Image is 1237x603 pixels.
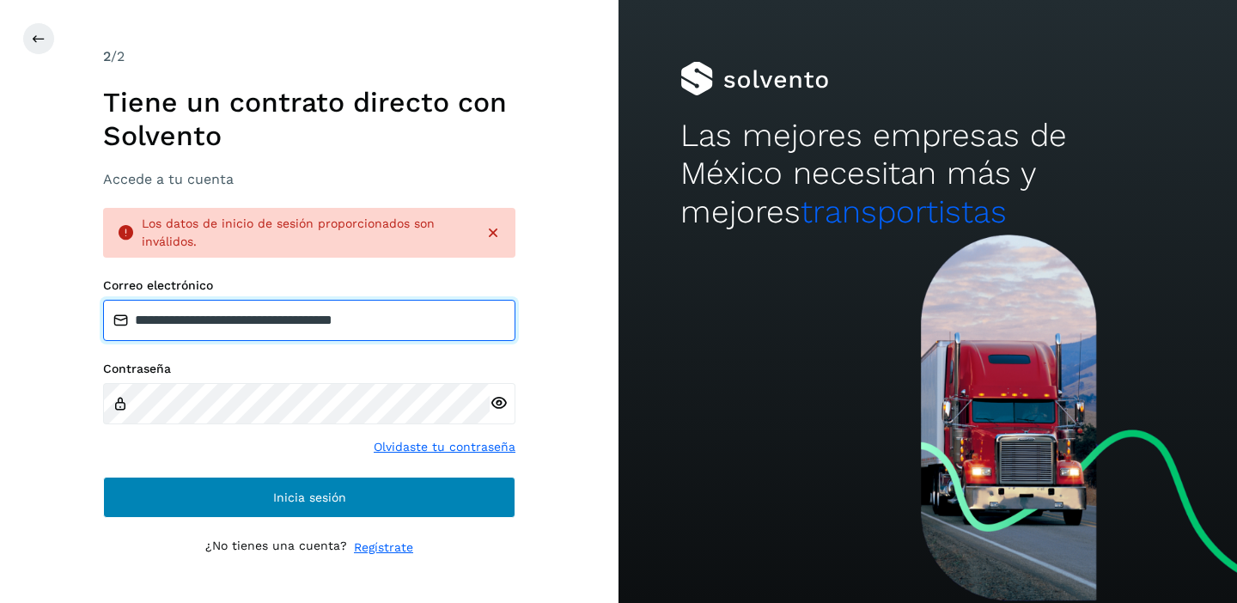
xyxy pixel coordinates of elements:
a: Regístrate [354,539,413,557]
span: 2 [103,48,111,64]
span: Inicia sesión [273,491,346,503]
div: Los datos de inicio de sesión proporcionados son inválidos. [142,215,471,251]
h1: Tiene un contrato directo con Solvento [103,86,515,152]
h3: Accede a tu cuenta [103,171,515,187]
span: transportistas [801,193,1007,230]
div: /2 [103,46,515,67]
label: Contraseña [103,362,515,376]
label: Correo electrónico [103,278,515,293]
p: ¿No tienes una cuenta? [205,539,347,557]
button: Inicia sesión [103,477,515,518]
a: Olvidaste tu contraseña [374,438,515,456]
h2: Las mejores empresas de México necesitan más y mejores [680,117,1175,231]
